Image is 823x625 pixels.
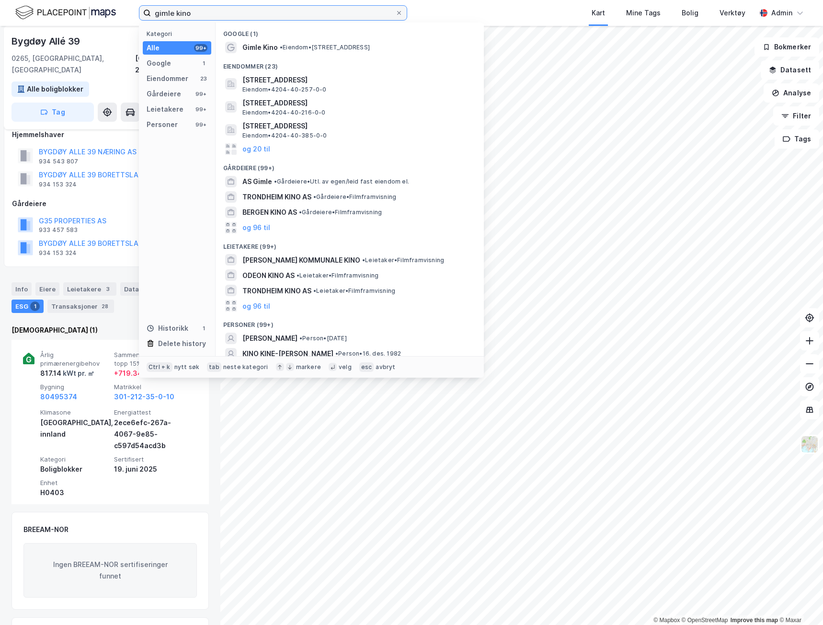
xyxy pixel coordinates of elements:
[313,287,316,294] span: •
[40,383,110,391] span: Bygning
[147,42,160,54] div: Alle
[30,301,40,311] div: 1
[40,455,110,463] span: Kategori
[653,617,680,624] a: Mapbox
[40,391,77,403] button: 80495374
[242,176,272,187] span: AS Gimle
[35,282,59,296] div: Eiere
[40,408,110,417] span: Klimasone
[103,284,113,294] div: 3
[40,479,110,487] span: Enhet
[114,455,184,463] span: Sertifisert
[299,208,302,216] span: •
[242,86,327,93] span: Eiendom • 4204-40-257-0-0
[771,7,792,19] div: Admin
[280,44,370,51] span: Eiendom • [STREET_ADDRESS]
[242,97,472,109] span: [STREET_ADDRESS]
[147,73,188,84] div: Eiendommer
[39,181,77,188] div: 934 153 324
[299,335,347,342] span: Person • [DATE]
[216,313,484,331] div: Personer (99+)
[23,524,69,535] div: BREEAM-NOR
[299,335,302,342] span: •
[11,34,82,49] div: Bygdøy Allé 39
[147,30,211,37] div: Kategori
[135,53,209,76] div: [GEOGRAPHIC_DATA], 212/35
[114,463,184,475] div: 19. juni 2025
[242,207,297,218] span: BERGEN KINO AS
[147,362,172,372] div: Ctrl + k
[274,178,277,185] span: •
[682,617,728,624] a: OpenStreetMap
[359,362,374,372] div: esc
[216,55,484,72] div: Eiendommer (23)
[775,579,823,625] iframe: Chat Widget
[207,362,221,372] div: tab
[120,282,168,296] div: Datasett
[216,23,484,40] div: Google (1)
[242,191,311,203] span: TRONDHEIM KINO AS
[362,256,444,264] span: Leietaker • Filmframvisning
[335,350,401,358] span: Person • 16. des. 1982
[39,158,78,165] div: 934 543 807
[200,59,207,67] div: 1
[242,74,472,86] span: [STREET_ADDRESS]
[147,119,178,130] div: Personer
[147,88,181,100] div: Gårdeiere
[242,270,295,281] span: ODEON KINO AS
[27,83,83,95] div: Alle boligblokker
[12,129,208,140] div: Hjemmelshaver
[194,121,207,128] div: 99+
[242,42,278,53] span: Gimle Kino
[335,350,338,357] span: •
[592,7,605,19] div: Kart
[11,324,209,336] div: [DEMOGRAPHIC_DATA] (1)
[40,463,110,475] div: Boligblokker
[274,178,409,185] span: Gårdeiere • Utl. av egen/leid fast eiendom el.
[39,249,77,257] div: 934 153 324
[147,104,183,115] div: Leietakere
[223,363,268,371] div: neste kategori
[147,58,171,69] div: Google
[296,363,321,371] div: markere
[720,7,745,19] div: Verktøy
[764,83,819,103] button: Analyse
[242,109,326,116] span: Eiendom • 4204-40-216-0-0
[242,348,333,359] span: KINO KINE-[PERSON_NAME]
[761,60,819,80] button: Datasett
[242,285,311,297] span: TRONDHEIM KINO AS
[194,105,207,113] div: 99+
[40,368,94,379] div: 817.14
[12,198,208,209] div: Gårdeiere
[626,7,661,19] div: Mine Tags
[313,193,396,201] span: Gårdeiere • Filmframvisning
[731,617,778,624] a: Improve this map
[114,391,174,403] button: 301-212-35-0-10
[216,157,484,174] div: Gårdeiere (99+)
[47,300,114,313] div: Transaksjoner
[682,7,698,19] div: Bolig
[114,383,184,391] span: Matrikkel
[339,363,352,371] div: velg
[242,132,327,139] span: Eiendom • 4204-40-385-0-0
[242,120,472,132] span: [STREET_ADDRESS]
[775,579,823,625] div: Kontrollprogram for chat
[114,368,175,379] div: + 719.34 kWt pr. ㎡
[200,75,207,82] div: 23
[242,255,360,266] span: [PERSON_NAME] KOMMUNALE KINO
[114,351,184,368] span: Sammenlignet med topp 15%
[313,287,395,295] span: Leietaker • Filmframvisning
[216,235,484,253] div: Leietakere (99+)
[11,300,44,313] div: ESG
[174,363,200,371] div: nytt søk
[147,323,188,334] div: Historikk
[362,256,365,264] span: •
[40,417,110,440] div: [GEOGRAPHIC_DATA], innland
[100,301,110,311] div: 28
[297,272,299,279] span: •
[61,368,94,379] div: kWt pr. ㎡
[194,44,207,52] div: 99+
[313,193,316,200] span: •
[158,338,206,349] div: Delete history
[280,44,283,51] span: •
